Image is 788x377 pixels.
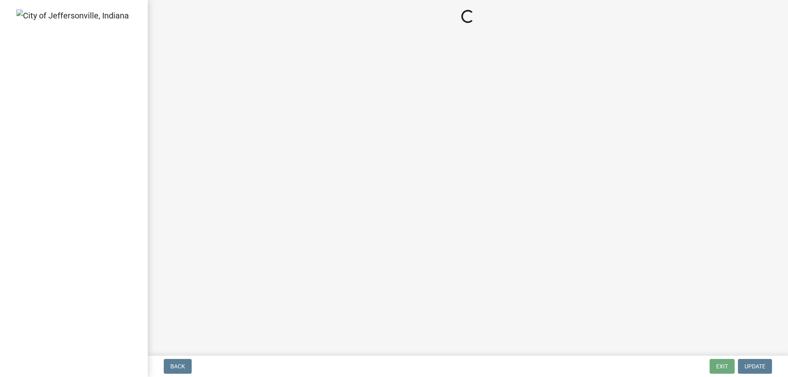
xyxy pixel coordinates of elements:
[170,363,185,370] span: Back
[710,359,735,374] button: Exit
[164,359,192,374] button: Back
[744,363,765,370] span: Update
[16,9,129,22] img: City of Jeffersonville, Indiana
[738,359,772,374] button: Update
